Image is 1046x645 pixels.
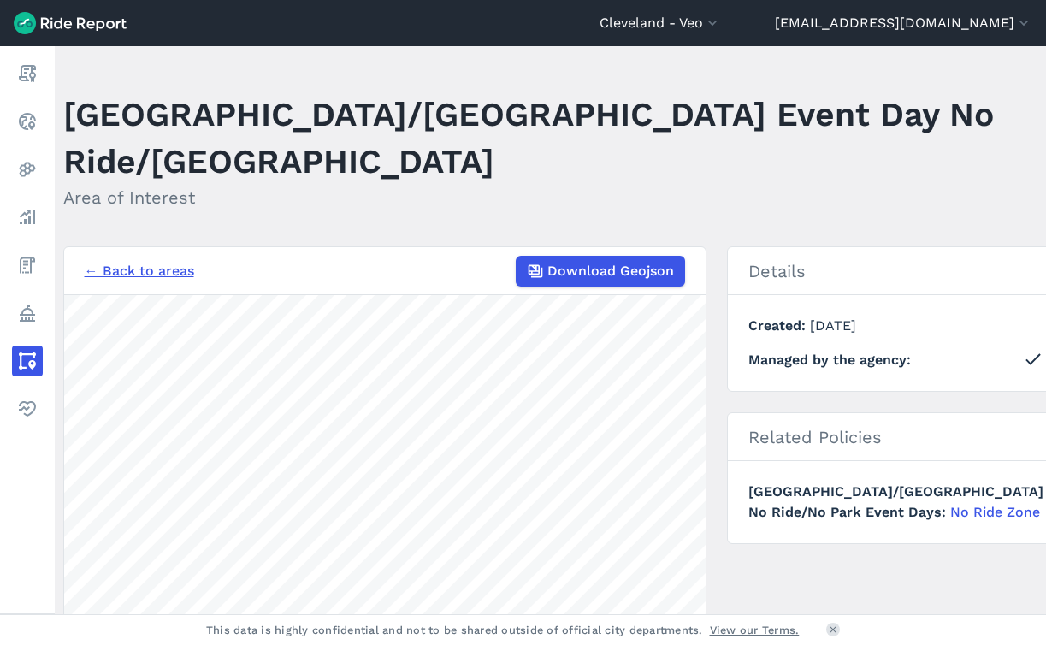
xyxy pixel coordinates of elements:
[950,504,1040,520] a: No Ride Zone
[12,154,43,185] a: Heatmaps
[63,185,1038,210] h2: Area of Interest
[748,317,810,334] span: Created
[600,13,721,33] button: Cleveland - Veo
[12,106,43,137] a: Realtime
[748,350,911,370] span: Managed by the agency
[12,298,43,328] a: Policy
[12,202,43,233] a: Analyze
[14,12,127,34] img: Ride Report
[710,622,800,638] a: View our Terms.
[12,250,43,281] a: Fees
[516,256,685,287] button: Download Geojson
[775,13,1032,33] button: [EMAIL_ADDRESS][DOMAIN_NAME]
[12,394,43,424] a: Health
[12,346,43,376] a: Areas
[810,317,856,334] span: [DATE]
[63,91,1038,185] h1: [GEOGRAPHIC_DATA]/[GEOGRAPHIC_DATA] Event Day No Ride/[GEOGRAPHIC_DATA]
[12,58,43,89] a: Report
[85,261,194,281] a: ← Back to areas
[547,261,674,281] span: Download Geojson
[748,483,1043,520] span: [GEOGRAPHIC_DATA]/[GEOGRAPHIC_DATA] No Ride/No Park Event Days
